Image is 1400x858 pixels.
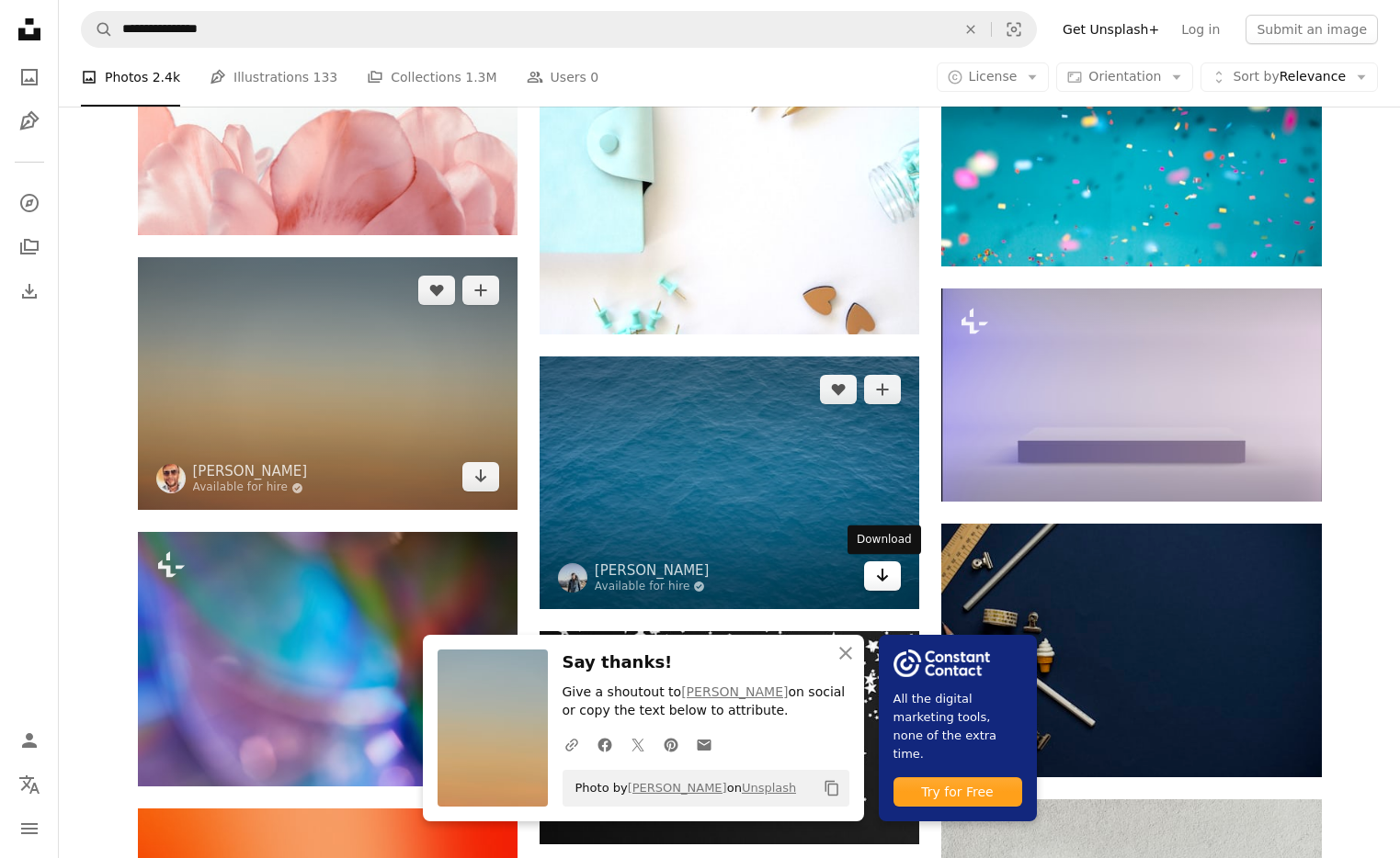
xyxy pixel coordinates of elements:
img: Defocused film texture background with colored lights on dark background. Blurred rainbow color l... [138,532,518,785]
button: Sort byRelevance [1201,62,1378,92]
button: Add to Collection [462,276,499,305]
img: 3D pedestal cube podium minimal studio background for show product. [941,288,1321,502]
a: pink flower in white background [138,120,518,137]
a: [PERSON_NAME] [681,684,788,699]
a: Log in [1170,15,1231,44]
button: Submit an image [1246,15,1378,44]
a: All the digital marketing tools, none of the extra time.Try for Free [879,635,1037,821]
button: Copy to clipboard [816,773,848,804]
a: [PERSON_NAME] [628,781,727,795]
button: License [937,62,1050,92]
a: [PERSON_NAME] [595,561,710,580]
a: Download [462,462,499,491]
span: Sort by [1233,69,1279,84]
a: a white table topped with lots of crafting supplies [540,183,919,199]
span: Photo by on [566,773,797,803]
span: 133 [313,67,338,87]
a: Illustrations 133 [210,48,337,107]
a: Download History [11,273,48,310]
img: file-1754318165549-24bf788d5b37 [893,649,990,677]
img: pink flower in white background [138,22,518,235]
button: Search Unsplash [82,12,113,47]
a: 3D pedestal cube podium minimal studio background for show product. [941,386,1321,402]
a: Share on Pinterest [654,726,688,762]
a: Collections [11,229,48,265]
button: Menu [11,810,48,847]
button: Language [11,766,48,803]
div: Download [848,525,921,555]
a: Share on Twitter [621,726,654,762]
a: Download [864,561,901,591]
img: black and white star illustration [540,631,919,844]
img: Go to Lionello DelPiccolo's profile [558,563,587,593]
button: Orientation [1056,62,1193,92]
a: Get Unsplash+ [1052,15,1170,44]
a: a plane flying in the sky at sunset [138,375,518,391]
span: Relevance [1233,68,1346,86]
a: Illustrations [11,103,48,140]
button: Add to Collection [864,375,901,404]
p: Give a shoutout to on social or copy the text below to attribute. [563,683,849,720]
img: Go to César Couto's profile [156,464,186,493]
a: Share over email [688,726,721,762]
span: Orientation [1088,69,1161,84]
form: Find visuals sitewide [81,11,1037,48]
span: License [969,69,1018,84]
img: blue ocean wave [540,356,919,609]
span: 1.3M [465,67,496,87]
img: a white table topped with lots of crafting supplies [540,50,919,334]
a: Share on Facebook [588,726,621,762]
a: Users 0 [527,48,599,107]
a: Explore [11,185,48,221]
a: Defocused film texture background with colored lights on dark background. Blurred rainbow color l... [138,650,518,667]
a: [PERSON_NAME] [193,462,308,480]
img: a plane flying in the sky at sunset [138,257,518,510]
button: Like [820,375,857,404]
a: Available for hire [595,580,710,594]
button: Visual search [992,12,1036,47]
a: Home — Unsplash [11,11,48,51]
div: Try for Free [893,777,1022,807]
a: pencils on blue table [941,641,1321,658]
span: All the digital marketing tools, none of the extra time. [893,690,1022,763]
a: Collections 1.3M [367,48,496,107]
span: 0 [590,67,598,87]
img: pencils on blue table [941,524,1321,777]
h3: Say thanks! [563,649,849,676]
a: blue ocean wave [540,474,919,491]
a: Log in / Sign up [11,722,48,759]
a: Unsplash [742,781,796,795]
a: selective focus photography of multicolored confetti lot [941,130,1321,147]
button: Like [418,276,455,305]
img: selective focus photography of multicolored confetti lot [941,13,1321,265]
button: Clear [950,12,991,47]
a: Available for hire [193,480,308,495]
a: Photos [11,59,48,96]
